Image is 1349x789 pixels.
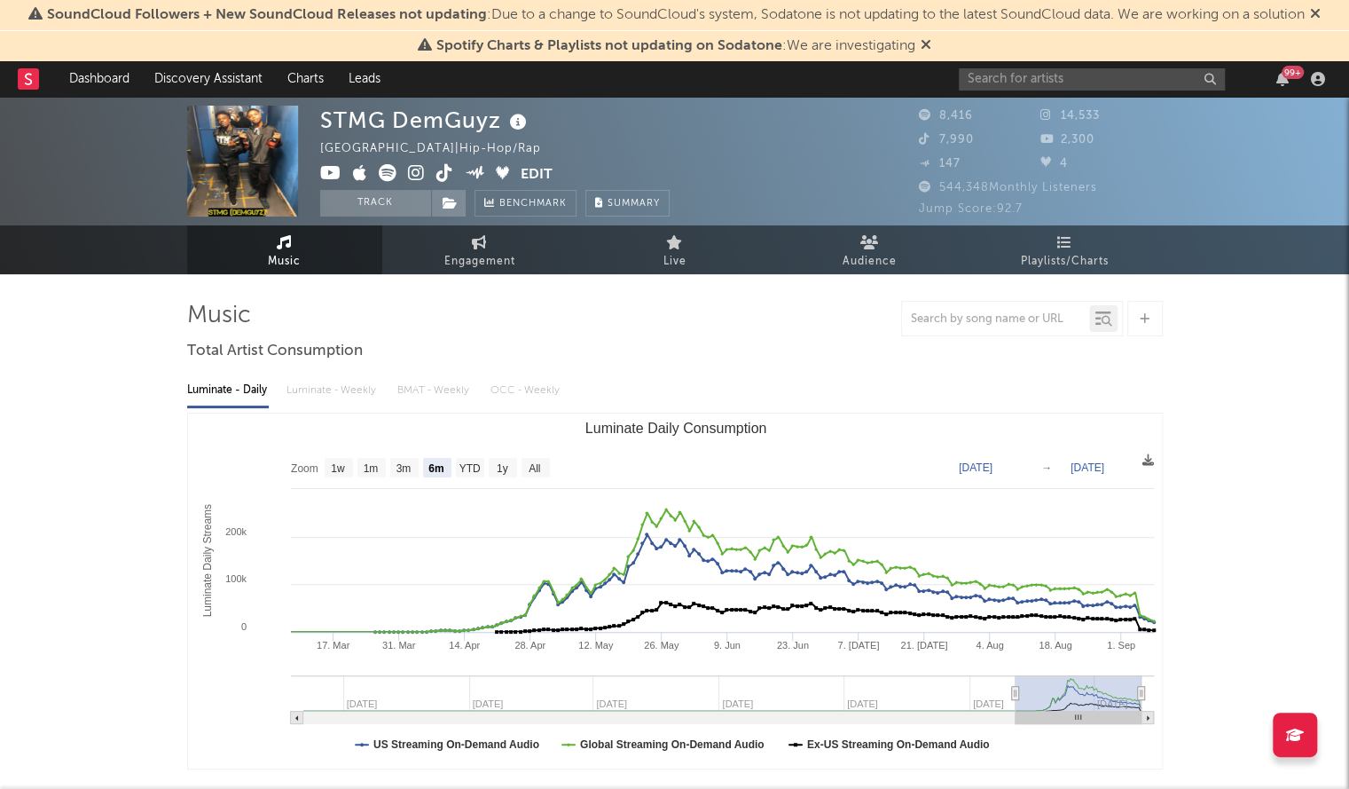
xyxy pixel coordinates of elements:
text: US Streaming On-Demand Audio [373,738,539,751]
a: Dashboard [57,61,142,97]
text: 1y [496,462,507,475]
a: Audience [773,225,968,274]
span: Spotify Charts & Playlists not updating on Sodatone [436,39,782,53]
text: 14. Apr [449,640,480,651]
text: 200k [225,526,247,537]
span: Total Artist Consumption [187,341,363,362]
span: : We are investigating [436,39,915,53]
span: Summary [608,199,660,209]
button: 99+ [1276,72,1289,86]
text: 6m [428,462,443,475]
text: 26. May [644,640,679,651]
span: Benchmark [499,193,567,215]
a: Leads [336,61,393,97]
input: Search by song name or URL [902,312,1089,327]
text: 23. Jun [776,640,808,651]
text: 0 [240,621,246,632]
a: Discovery Assistant [142,61,275,97]
text: 4. Aug [976,640,1003,651]
a: Music [187,225,382,274]
span: Playlists/Charts [1021,251,1109,272]
a: Benchmark [475,190,576,217]
text: 1w [331,462,345,475]
text: Luminate Daily Consumption [584,421,766,436]
text: 9. Jun [713,640,740,651]
text: 17. Mar [316,640,349,651]
text: All [529,462,540,475]
div: 99 + [1282,66,1304,79]
span: SoundCloud Followers + New SoundCloud Releases not updating [47,8,487,22]
div: Luminate - Daily [187,375,269,406]
span: Audience [843,251,897,272]
span: Dismiss [921,39,931,53]
span: Engagement [444,251,515,272]
span: : Due to a change to SoundCloud's system, Sodatone is not updating to the latest SoundCloud data.... [47,8,1305,22]
text: 21. [DATE] [900,640,947,651]
span: 8,416 [919,110,973,122]
text: [DATE] [959,462,992,474]
text: 100k [225,573,247,584]
text: Luminate Daily Streams [200,504,213,617]
text: → [1041,462,1052,474]
text: 7. [DATE] [837,640,879,651]
text: 31. Mar [381,640,415,651]
span: 544,348 Monthly Listeners [919,182,1097,193]
span: 14,533 [1040,110,1100,122]
span: 147 [919,158,961,170]
text: Zoom [291,462,318,475]
span: 2,300 [1040,134,1094,146]
span: 4 [1040,158,1068,170]
span: Live [663,251,686,272]
div: [GEOGRAPHIC_DATA] | Hip-Hop/Rap [320,138,561,160]
text: 12. May [578,640,614,651]
text: [DATE] [1071,462,1104,474]
a: Live [577,225,773,274]
div: STMG DemGuyz [320,106,531,135]
button: Edit [521,164,553,186]
span: Jump Score: 92.7 [919,203,1023,215]
text: Ex-US Streaming On-Demand Audio [806,738,989,751]
text: 18. Aug [1039,640,1071,651]
text: 1. Sep [1107,640,1135,651]
input: Search for artists [959,68,1225,91]
text: 3m [396,462,411,475]
a: Charts [275,61,336,97]
text: 1m [363,462,378,475]
text: Global Streaming On-Demand Audio [579,738,764,751]
button: Summary [585,190,670,217]
a: Playlists/Charts [968,225,1163,274]
text: YTD [459,462,480,475]
text: 28. Apr [514,640,545,651]
span: Dismiss [1310,8,1321,22]
a: Engagement [382,225,577,274]
button: Track [320,190,431,217]
span: Music [268,251,301,272]
svg: Luminate Daily Consumption [188,414,1163,769]
span: 7,990 [919,134,974,146]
